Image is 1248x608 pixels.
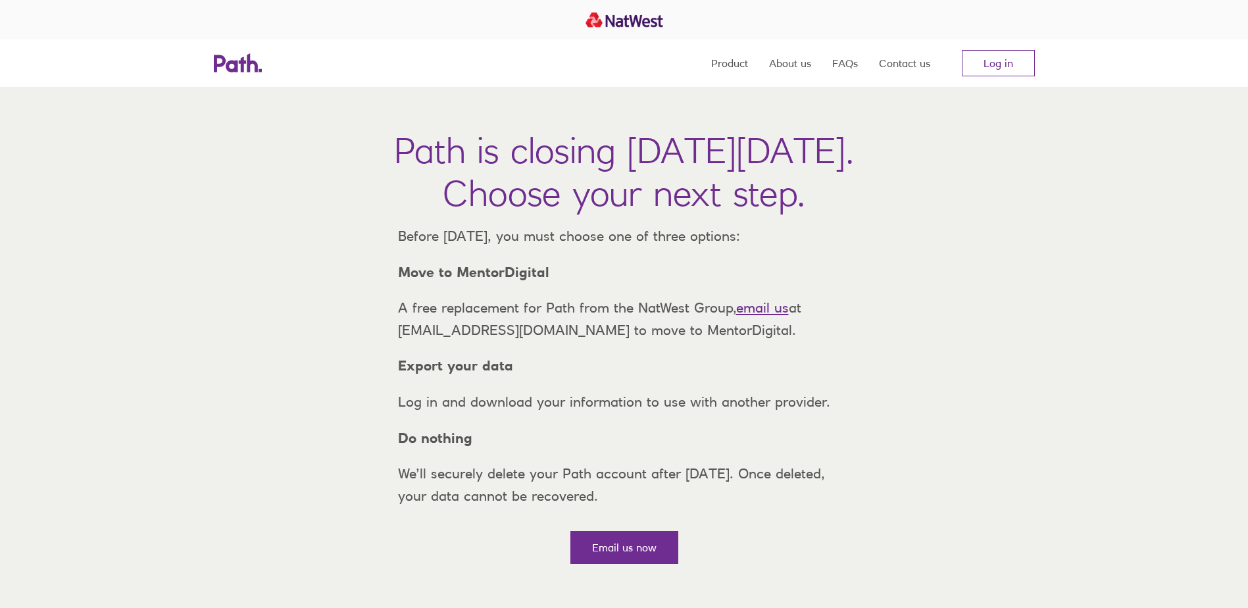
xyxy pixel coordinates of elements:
[879,39,930,87] a: Contact us
[570,531,678,564] a: Email us now
[711,39,748,87] a: Product
[387,225,861,247] p: Before [DATE], you must choose one of three options:
[394,129,854,215] h1: Path is closing [DATE][DATE]. Choose your next step.
[769,39,811,87] a: About us
[387,391,861,413] p: Log in and download your information to use with another provider.
[387,297,861,341] p: A free replacement for Path from the NatWest Group, at [EMAIL_ADDRESS][DOMAIN_NAME] to move to Me...
[962,50,1035,76] a: Log in
[387,463,861,507] p: We’ll securely delete your Path account after [DATE]. Once deleted, your data cannot be recovered.
[398,357,513,374] strong: Export your data
[736,299,789,316] a: email us
[832,39,858,87] a: FAQs
[398,430,472,446] strong: Do nothing
[398,264,549,280] strong: Move to MentorDigital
